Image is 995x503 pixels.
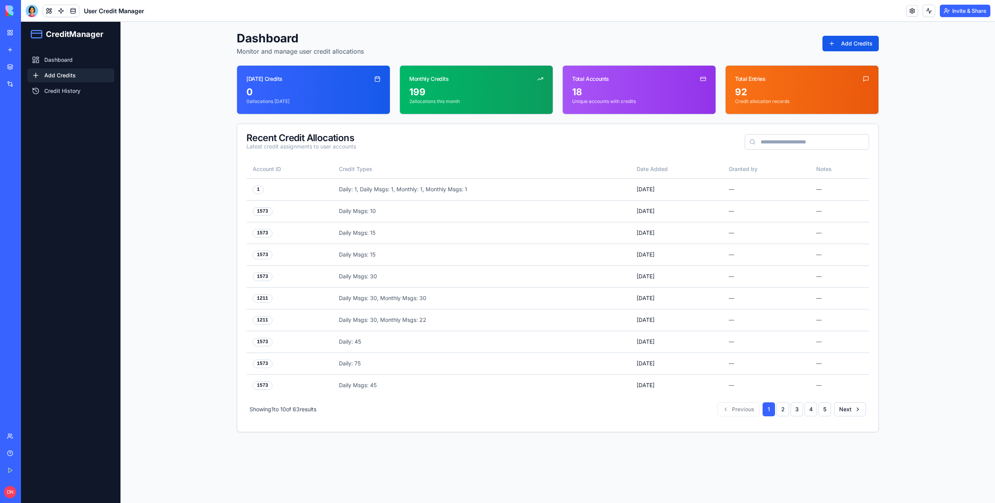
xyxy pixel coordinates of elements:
button: 2 [756,381,768,395]
div: 1211 [232,294,251,303]
div: 1573 [232,185,251,194]
div: 1211 [232,272,251,281]
button: Invite & Share [940,5,990,17]
div: — [708,360,782,367]
div: — [708,164,782,171]
div: 1573 [232,338,251,346]
p: Monitor and manage user credit allocations [216,25,343,34]
p: Credit allocation records [714,77,848,83]
span: User Credit Manager [84,6,144,16]
div: Recent Credit Allocations [225,112,335,121]
div: — [795,207,842,215]
div: Daily Msgs: 15 [318,229,603,237]
div: — [795,294,842,302]
td: [DATE] [609,244,702,265]
button: 5 [798,381,810,395]
div: 1573 [232,207,251,216]
div: — [795,360,842,367]
th: Account ID [225,138,312,157]
td: [DATE] [609,353,702,374]
td: [DATE] [609,309,702,331]
p: 0 allocations [DATE] [225,77,360,83]
div: Daily Msgs: 30, Monthly Msgs: 30 [318,272,603,280]
div: Showing 1 to 10 of 63 results [229,384,295,391]
p: Unique accounts with credits [551,77,685,83]
a: Credit History [6,62,93,76]
div: — [708,229,782,237]
div: Total Accounts [551,53,588,61]
div: Total Entries [714,53,744,61]
span: CreditManager [25,7,82,18]
td: [DATE] [609,331,702,353]
div: Latest credit assignments to user accounts [225,121,335,129]
td: [DATE] [609,200,702,222]
th: Notes [789,138,848,157]
div: 1573 [232,360,251,368]
img: logo [5,5,54,16]
div: 1573 [232,316,251,325]
button: 1 [742,381,754,395]
th: Credit Types [312,138,609,157]
a: Add Credits [6,47,93,61]
div: — [708,272,782,280]
div: — [795,316,842,324]
h1: Dashboard [216,9,343,23]
td: [DATE] [609,265,702,287]
th: Date Added [609,138,702,157]
div: — [795,164,842,171]
div: 199 [388,64,522,77]
div: Daily: 1, Daily Msgs: 1, Monthly: 1, Monthly Msgs: 1 [318,164,603,171]
div: — [708,338,782,346]
td: [DATE] [609,222,702,244]
p: 2 allocations this month [388,77,522,83]
div: — [708,316,782,324]
button: Add Credits [801,14,858,30]
div: — [795,251,842,258]
div: 1573 [232,229,251,238]
div: 0 [225,64,360,77]
div: — [795,229,842,237]
div: — [795,338,842,346]
div: 1573 [232,251,251,259]
div: Daily: 45 [318,316,603,324]
div: — [708,185,782,193]
div: Daily Msgs: 45 [318,360,603,367]
td: [DATE] [609,178,702,200]
div: 92 [714,64,848,77]
a: Dashboard [6,31,93,45]
div: Daily Msgs: 15 [318,207,603,215]
div: 1 [232,164,243,172]
td: [DATE] [609,157,702,178]
span: DN [4,486,16,498]
div: Daily Msgs: 30 [318,251,603,258]
th: Granted by [702,138,789,157]
button: Next [813,381,845,395]
button: 4 [784,381,796,395]
div: — [708,294,782,302]
button: 3 [770,381,782,395]
div: 18 [551,64,685,77]
div: — [795,185,842,193]
div: — [708,207,782,215]
div: — [708,251,782,258]
div: Daily Msgs: 30, Monthly Msgs: 22 [318,294,603,302]
div: [DATE] Credits [225,53,262,61]
div: — [795,272,842,280]
div: Monthly Credits [388,53,428,61]
td: [DATE] [609,287,702,309]
div: Daily Msgs: 10 [318,185,603,193]
div: Daily: 75 [318,338,603,346]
